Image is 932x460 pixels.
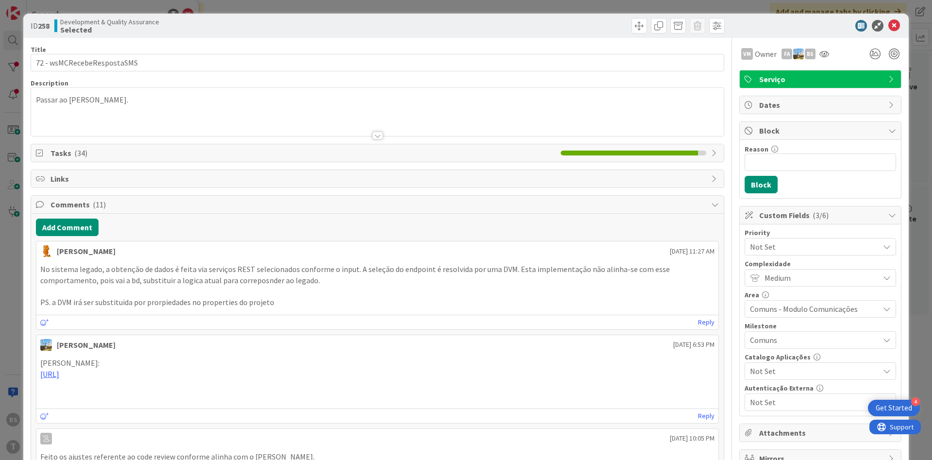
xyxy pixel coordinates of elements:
p: [PERSON_NAME]: [40,358,715,369]
div: [PERSON_NAME] [57,245,116,257]
img: DG [40,339,52,351]
div: Area [745,291,896,298]
a: Reply [698,410,715,422]
button: Block [745,176,778,193]
span: ID [31,20,50,32]
span: Tasks [50,147,556,159]
label: Reason [745,145,768,153]
p: No sistema legado, a obtenção de dados é feita via serviços REST selecionados conforme o input. A... [40,264,715,286]
span: Comments [50,199,706,210]
span: ( 34 ) [74,148,87,158]
button: Add Comment [36,219,99,236]
div: Complexidade [745,260,896,267]
span: ( 11 ) [93,200,106,209]
div: BS [805,49,815,59]
span: Description [31,79,68,87]
b: 258 [38,21,50,31]
div: Milestone [745,323,896,329]
img: DG [793,49,804,59]
span: Support [20,1,44,13]
span: Not Set [750,364,874,378]
span: Block [759,125,883,136]
span: [DATE] 10:05 PM [670,433,715,443]
div: [PERSON_NAME] [57,339,116,351]
div: Get Started [876,403,912,413]
label: Title [31,45,46,54]
span: Attachments [759,427,883,439]
div: VM [741,48,753,60]
span: Not Set [750,395,874,409]
span: Dates [759,99,883,111]
p: Passar ao [PERSON_NAME]. [36,94,719,105]
span: Links [50,173,706,185]
b: Selected [60,26,159,34]
div: Autenticação Externa [745,385,896,392]
span: Development & Quality Assurance [60,18,159,26]
a: Reply [698,316,715,328]
div: FA [782,49,792,59]
a: [URL] [40,369,59,379]
span: [DATE] 11:27 AM [670,246,715,256]
span: Comuns - Modulo Comunicações [750,302,874,316]
div: Open Get Started checklist, remaining modules: 4 [868,400,920,416]
input: type card name here... [31,54,724,71]
span: Not Set [750,240,874,254]
span: Owner [755,48,777,60]
p: PS. a DVM irá ser substituida por prorpiedades no properties do projeto [40,297,715,308]
span: Medium [765,271,874,285]
span: Custom Fields [759,209,883,221]
div: Catalogo Aplicações [745,354,896,360]
span: [DATE] 6:53 PM [673,340,715,350]
span: Serviço [759,73,883,85]
div: Priority [745,229,896,236]
img: RL [40,245,52,257]
span: ( 3/6 ) [813,210,829,220]
span: Comuns [750,333,874,347]
div: 4 [911,397,920,406]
